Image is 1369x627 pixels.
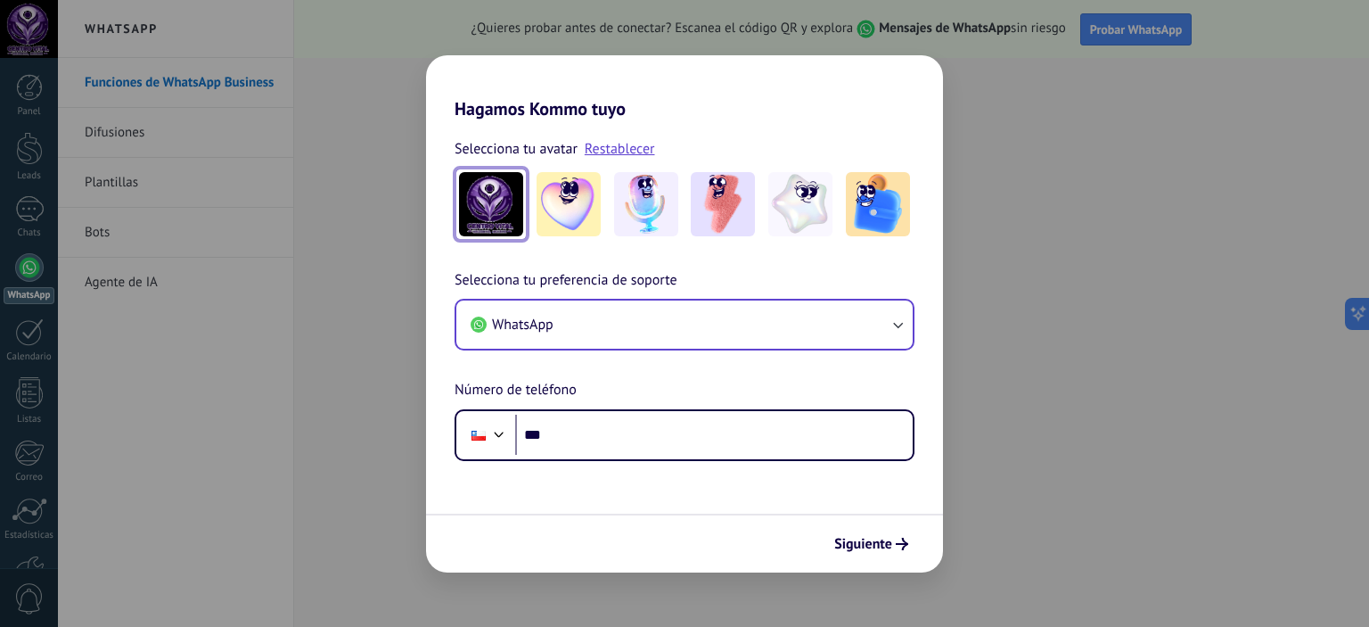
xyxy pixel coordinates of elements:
span: Siguiente [834,538,892,550]
div: Chile: + 56 [462,417,496,454]
span: Número de teléfono [455,379,577,402]
span: Selecciona tu preferencia de soporte [455,269,677,293]
span: WhatsApp [492,316,553,334]
img: -3.jpeg [691,172,755,236]
img: -4.jpeg [768,172,832,236]
h2: Hagamos Kommo tuyo [426,55,943,120]
button: Siguiente [826,529,916,559]
img: -2.jpeg [614,172,678,236]
a: Restablecer [585,140,655,158]
button: WhatsApp [456,301,913,349]
img: -1.jpeg [537,172,601,236]
span: Selecciona tu avatar [455,137,578,161]
img: -5.jpeg [846,172,910,236]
